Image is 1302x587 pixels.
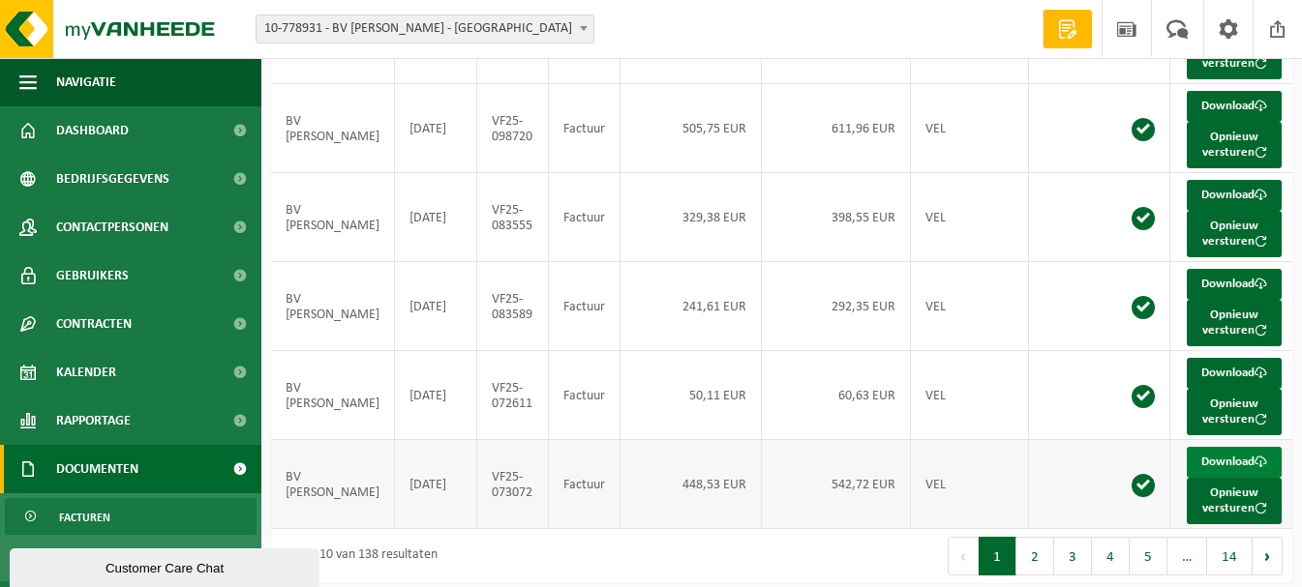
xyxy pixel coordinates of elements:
button: Opnieuw versturen [1187,122,1282,168]
td: VF25-083589 [477,262,549,351]
button: 2 [1016,537,1054,575]
span: Gebruikers [56,251,129,300]
td: 292,35 EUR [762,262,911,351]
button: Opnieuw versturen [1187,389,1282,435]
button: Next [1253,537,1283,575]
span: Rapportage [56,396,131,445]
td: Factuur [549,262,621,351]
iframe: chat widget [10,544,323,587]
td: VEL [911,440,1029,529]
a: Download [1187,91,1282,122]
td: VF25-073072 [477,440,549,529]
td: 329,38 EUR [621,173,762,262]
div: 1 tot 10 van 138 resultaten [281,539,438,573]
button: 1 [979,537,1016,575]
td: VF25-083555 [477,173,549,262]
td: [DATE] [395,262,477,351]
td: 241,61 EUR [621,262,762,351]
a: Download [1187,358,1282,389]
span: Kalender [56,348,116,396]
td: VEL [911,84,1029,173]
span: Bedrijfsgegevens [56,155,169,203]
td: 60,63 EUR [762,351,911,440]
span: 10-778931 - BV MOYAERT-LOOTENS - RUISELEDE [257,15,593,43]
td: 542,72 EUR [762,440,911,529]
button: 4 [1092,537,1130,575]
td: BV [PERSON_NAME] [271,84,395,173]
td: Factuur [549,173,621,262]
button: Opnieuw versturen [1187,300,1282,346]
span: Contracten [56,300,132,348]
td: VEL [911,351,1029,440]
td: BV [PERSON_NAME] [271,351,395,440]
td: BV [PERSON_NAME] [271,173,395,262]
td: BV [PERSON_NAME] [271,262,395,351]
td: 448,53 EUR [621,440,762,529]
span: Navigatie [56,58,116,106]
td: BV [PERSON_NAME] [271,440,395,529]
td: 398,55 EUR [762,173,911,262]
td: [DATE] [395,173,477,262]
td: 611,96 EUR [762,84,911,173]
td: [DATE] [395,440,477,529]
td: 50,11 EUR [621,351,762,440]
span: Facturen [59,499,110,536]
td: Factuur [549,440,621,529]
td: VEL [911,173,1029,262]
span: … [1167,537,1207,575]
td: VEL [911,262,1029,351]
a: Download [1187,180,1282,211]
td: [DATE] [395,351,477,440]
button: 3 [1054,537,1092,575]
td: 505,75 EUR [621,84,762,173]
a: Facturen [5,498,257,535]
span: Documenten [59,541,131,577]
a: Download [1187,269,1282,300]
td: [DATE] [395,84,477,173]
td: VF25-072611 [477,351,549,440]
span: Dashboard [56,106,129,155]
td: Factuur [549,84,621,173]
button: 5 [1130,537,1167,575]
span: Contactpersonen [56,203,168,251]
span: 10-778931 - BV MOYAERT-LOOTENS - RUISELEDE [256,15,594,44]
button: Previous [948,537,979,575]
td: Factuur [549,351,621,440]
a: Documenten [5,540,257,576]
button: Opnieuw versturen [1187,478,1282,524]
span: Documenten [56,445,138,493]
td: VF25-098720 [477,84,549,173]
button: 14 [1207,537,1253,575]
button: Opnieuw versturen [1187,211,1282,257]
a: Download [1187,447,1282,478]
